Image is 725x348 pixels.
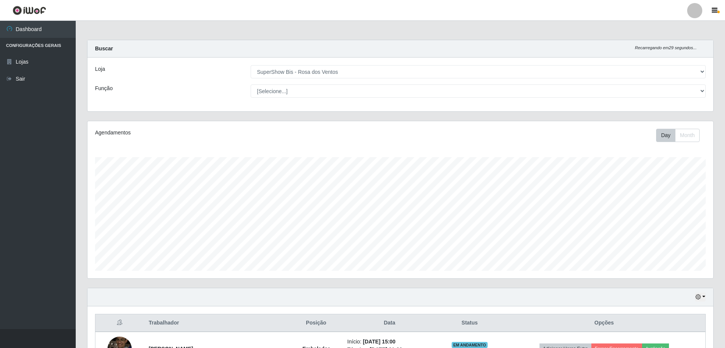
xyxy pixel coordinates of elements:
[290,314,343,332] th: Posição
[95,65,105,73] label: Loja
[436,314,503,332] th: Status
[95,129,343,137] div: Agendamentos
[343,314,436,332] th: Data
[363,339,396,345] time: [DATE] 15:00
[95,84,113,92] label: Função
[675,129,700,142] button: Month
[656,129,675,142] button: Day
[452,342,488,348] span: EM ANDAMENTO
[635,45,697,50] i: Recarregando em 29 segundos...
[144,314,290,332] th: Trabalhador
[656,129,700,142] div: First group
[503,314,705,332] th: Opções
[656,129,706,142] div: Toolbar with button groups
[347,338,432,346] li: Início:
[95,45,113,51] strong: Buscar
[12,6,46,15] img: CoreUI Logo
